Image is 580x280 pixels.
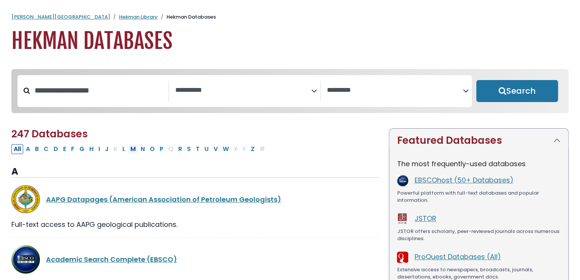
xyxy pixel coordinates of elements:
[33,144,41,154] button: Filter Results B
[11,28,569,54] h1: Hekman Databases
[193,144,202,154] button: Filter Results T
[11,13,110,20] a: [PERSON_NAME][GEOGRAPHIC_DATA]
[158,13,216,21] li: Hekman Databases
[11,219,380,230] div: Full-text access to AAPG geological publications.
[175,87,311,94] textarea: Search
[41,144,51,154] button: Filter Results C
[61,144,68,154] button: Filter Results E
[103,144,111,154] button: Filter Results J
[157,144,166,154] button: Filter Results P
[11,13,569,21] nav: breadcrumb
[119,13,158,20] a: Hekman Library
[397,159,561,169] p: The most frequently-used databases
[476,80,558,102] button: Submit for Search Results
[414,175,513,185] a: EBSCOhost (50+ Databases)
[24,144,32,154] button: Filter Results A
[389,129,568,153] button: Featured Databases
[128,144,138,154] button: Filter Results M
[96,144,102,154] button: Filter Results I
[77,144,87,154] button: Filter Results G
[87,144,96,154] button: Filter Results H
[11,144,23,154] button: All
[185,144,193,154] button: Filter Results S
[249,144,257,154] button: Filter Results Z
[220,144,231,154] button: Filter Results W
[11,166,380,178] h3: A
[30,84,168,97] input: Search database by title or keyword
[46,255,177,264] a: Academic Search Complete (EBSCO)
[51,144,60,154] button: Filter Results D
[147,144,157,154] button: Filter Results O
[120,144,128,154] button: Filter Results L
[414,214,436,223] a: JSTOR
[11,144,268,153] div: Alpha-list to filter by first letter of database name
[202,144,211,154] button: Filter Results U
[211,144,220,154] button: Filter Results V
[46,195,281,204] a: AAPG Datapages (American Association of Petroleum Geologists)
[11,127,88,141] span: 247 Databases
[11,69,569,113] nav: Search filters
[69,144,77,154] button: Filter Results F
[414,252,501,261] a: ProQuest Databases (All)
[176,144,184,154] button: Filter Results R
[138,144,147,154] button: Filter Results N
[397,189,561,204] div: Powerful platform with full-text databases and popular information.
[327,87,463,94] textarea: Search
[397,228,561,242] div: JSTOR offers scholarly, peer-reviewed journals across numerous disciplines.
